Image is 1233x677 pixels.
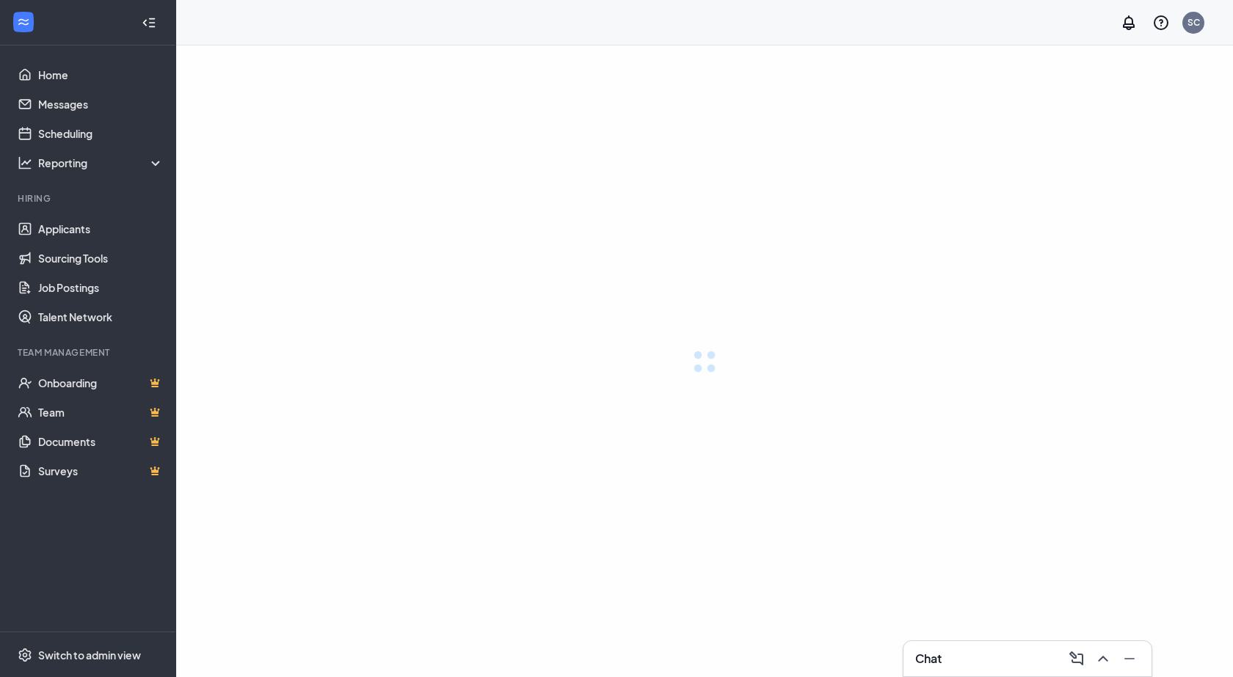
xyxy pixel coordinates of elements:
button: ComposeMessage [1063,647,1087,670]
svg: ChevronUp [1094,650,1112,667]
svg: Collapse [142,15,156,30]
a: TeamCrown [38,398,164,427]
div: Reporting [38,155,164,170]
svg: Minimize [1121,650,1138,667]
a: SurveysCrown [38,456,164,486]
div: Switch to admin view [38,648,141,662]
svg: Analysis [18,155,32,170]
a: Sourcing Tools [38,244,164,273]
a: DocumentsCrown [38,427,164,456]
a: Job Postings [38,273,164,302]
svg: Settings [18,648,32,662]
svg: WorkstreamLogo [16,15,31,29]
svg: Notifications [1120,14,1138,32]
svg: QuestionInfo [1152,14,1170,32]
h3: Chat [915,651,942,667]
a: Scheduling [38,119,164,148]
div: SC [1187,16,1200,29]
a: Talent Network [38,302,164,332]
a: Applicants [38,214,164,244]
button: ChevronUp [1090,647,1113,670]
div: Team Management [18,346,161,359]
svg: ComposeMessage [1068,650,1085,667]
button: Minimize [1116,647,1140,670]
a: OnboardingCrown [38,368,164,398]
div: Hiring [18,192,161,205]
a: Messages [38,89,164,119]
a: Home [38,60,164,89]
